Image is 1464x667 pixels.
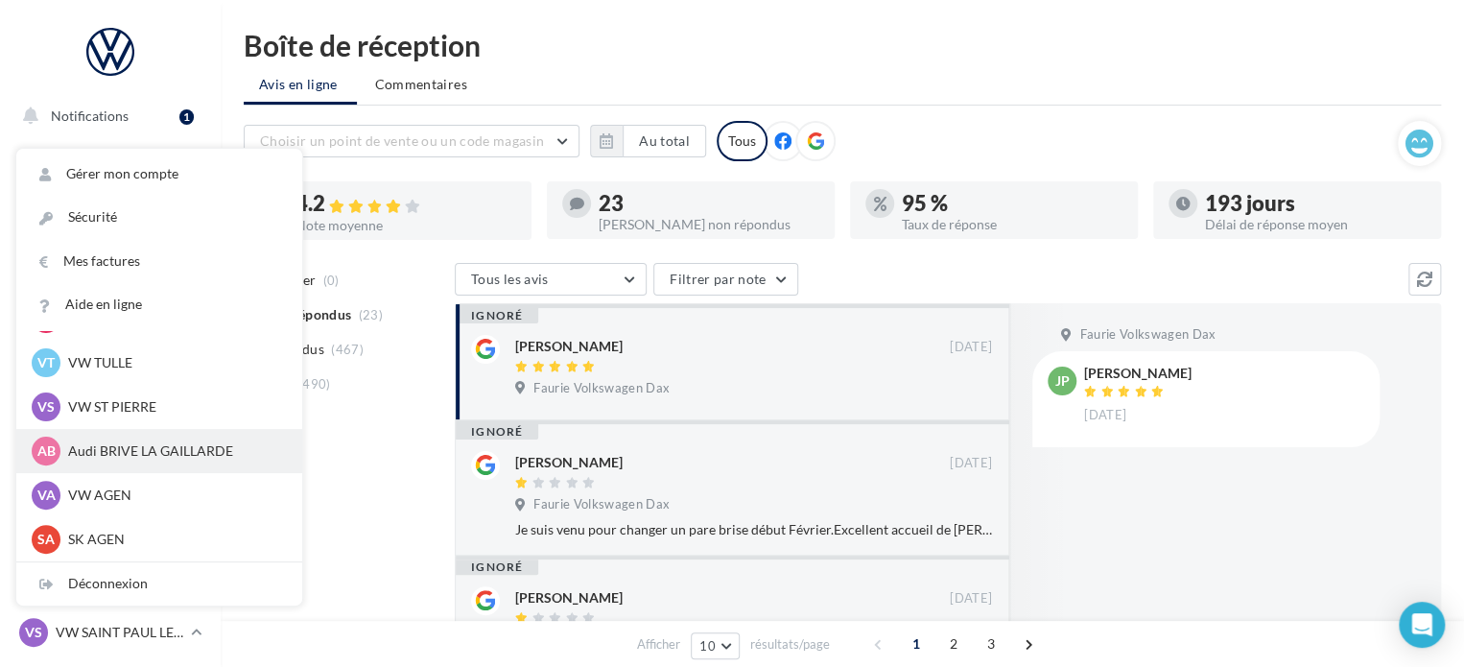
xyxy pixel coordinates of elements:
button: Au total [623,125,706,157]
span: (490) [298,376,331,392]
button: 10 [691,632,740,659]
div: Tous [717,121,767,161]
div: Note moyenne [295,219,516,232]
button: Tous les avis [455,263,647,296]
span: [DATE] [950,455,992,472]
span: (0) [323,273,340,288]
div: Je suis venu pour changer un pare brise début Février.Excellent accueil de [PERSON_NAME] ; par co... [515,520,992,539]
span: VS [37,397,55,417]
span: 1 [901,629,932,659]
a: Campagnes [12,289,209,329]
span: Faurie Volkswagen Dax [1079,326,1216,344]
button: Notifications 1 [12,96,201,136]
button: Au total [590,125,706,157]
span: résultats/page [750,635,830,654]
span: Commentaires [375,75,467,94]
div: Taux de réponse [902,218,1122,231]
a: Aide en ligne [16,283,302,326]
p: Audi BRIVE LA GAILLARDE [68,441,279,461]
div: 23 [599,193,819,214]
div: [PERSON_NAME] non répondus [599,218,819,231]
p: VW AGEN [68,486,279,505]
span: VT [37,353,55,372]
div: 95 % [902,193,1122,214]
span: Faurie Volkswagen Dax [533,380,670,397]
span: 2 [938,629,969,659]
span: [DATE] [950,339,992,356]
span: AB [37,441,56,461]
span: Tous les avis [471,271,549,287]
div: Déconnexion [16,562,302,606]
div: 4.2 [295,193,516,215]
a: Contacts [12,336,209,376]
span: [DATE] [950,590,992,607]
span: 3 [976,629,1006,659]
div: Délai de réponse moyen [1205,218,1426,231]
a: Sécurité [16,196,302,239]
p: SK AGEN [68,530,279,549]
div: ignoré [456,424,538,440]
button: Choisir un point de vente ou un code magasin [244,125,579,157]
a: Gérer mon compte [16,153,302,196]
p: VW ST PIERRE [68,397,279,417]
div: [PERSON_NAME] [1084,367,1192,380]
a: Mes factures [16,240,302,283]
div: [PERSON_NAME] [515,453,623,472]
span: [DATE] [1084,407,1126,424]
div: ignoré [456,308,538,323]
span: 10 [699,638,716,654]
a: Campagnes DataOnDemand [12,543,209,600]
span: Notifications [51,107,129,124]
a: Opérations [12,144,209,184]
a: Calendrier [12,432,209,472]
a: Boîte de réception [12,191,209,232]
span: Afficher [637,635,680,654]
a: Médiathèque [12,384,209,424]
span: Choisir un point de vente ou un code magasin [260,132,544,149]
span: VS [25,623,42,642]
span: SA [37,530,55,549]
span: JP [1055,371,1070,391]
button: Filtrer par note [653,263,798,296]
span: (467) [331,342,364,357]
div: [PERSON_NAME] [515,588,623,607]
p: VW TULLE [68,353,279,372]
p: VW SAINT PAUL LES DAX [56,623,183,642]
div: 193 jours [1205,193,1426,214]
div: Boîte de réception [244,31,1441,60]
div: [PERSON_NAME] [515,337,623,356]
span: Faurie Volkswagen Dax [533,496,670,513]
a: VS VW SAINT PAUL LES DAX [15,614,205,651]
div: Open Intercom Messenger [1399,602,1445,648]
a: PLV et print personnalisable [12,479,209,536]
span: VA [37,486,56,505]
a: Visibilité en ligne [12,241,209,281]
div: ignoré [456,560,538,575]
div: 1 [179,109,194,125]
